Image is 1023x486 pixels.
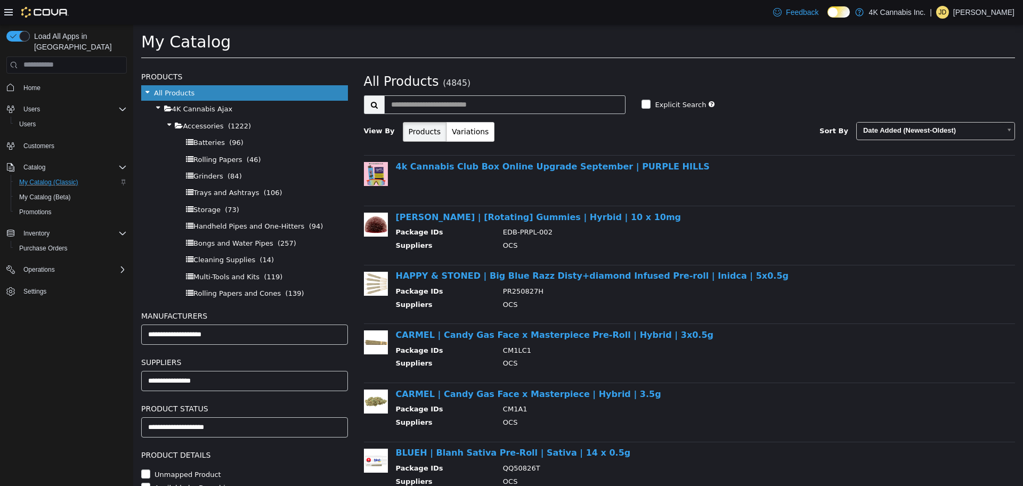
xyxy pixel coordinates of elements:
[8,331,215,344] h5: Suppliers
[11,241,131,256] button: Purchase Orders
[936,6,949,19] div: Jaden Desvignes
[60,114,92,122] span: Batteries
[11,117,131,132] button: Users
[19,445,88,456] label: Unmapped Product
[94,148,109,156] span: (84)
[60,198,171,206] span: Handheld Pipes and One-Hitters
[92,181,106,189] span: (73)
[131,248,149,256] span: (119)
[724,98,867,115] span: Date Added (Newest-Oldest)
[19,81,127,94] span: Home
[869,6,926,19] p: 4K Cannabis Inc.
[686,102,715,110] span: Sort By
[60,164,126,172] span: Trays and Ashtrays
[2,102,131,117] button: Users
[270,98,313,117] button: Products
[8,8,98,27] span: My Catalog
[19,263,59,276] button: Operations
[231,188,255,212] img: 150
[362,321,858,334] td: CM1LC1
[19,263,127,276] span: Operations
[19,193,71,201] span: My Catalog (Beta)
[30,31,127,52] span: Load All Apps in [GEOGRAPHIC_DATA]
[50,98,90,106] span: Accessories
[23,163,45,172] span: Catalog
[8,46,215,59] h5: Products
[19,285,51,298] a: Settings
[263,365,528,375] a: CARMEL | Candy Gas Face x Masterpiece | Hybrid | 3.5g
[953,6,1014,19] p: [PERSON_NAME]
[19,244,68,253] span: Purchase Orders
[19,161,50,174] button: Catalog
[19,139,127,152] span: Customers
[930,6,932,19] p: |
[263,216,362,229] th: Suppliers
[263,321,362,334] th: Package IDs
[231,102,262,110] span: View By
[263,379,362,393] th: Package IDs
[96,114,110,122] span: (96)
[310,54,337,63] small: (4845)
[11,175,131,190] button: My Catalog (Classic)
[786,7,818,18] span: Feedback
[263,439,362,452] th: Package IDs
[519,75,573,86] label: Explicit Search
[6,76,127,327] nav: Complex example
[723,98,882,116] a: Date Added (Newest-Oldest)
[2,262,131,277] button: Operations
[2,80,131,95] button: Home
[939,6,947,19] span: JD
[19,82,45,94] a: Home
[362,203,858,216] td: EDB-PRPL-002
[11,205,131,220] button: Promotions
[60,131,109,139] span: Rolling Papers
[15,118,127,131] span: Users
[23,287,46,296] span: Settings
[23,265,55,274] span: Operations
[19,103,127,116] span: Users
[15,176,83,189] a: My Catalog (Classic)
[263,275,362,288] th: Suppliers
[39,80,99,88] span: 4K Cannabis Ajax
[60,181,87,189] span: Storage
[362,262,858,275] td: PR250827H
[263,188,548,198] a: [PERSON_NAME] | [Rotating] Gummies | Hyrbid | 10 x 10mg
[231,137,255,161] img: 150
[231,365,255,389] img: 150
[362,379,858,393] td: CM1A1
[15,176,127,189] span: My Catalog (Classic)
[11,190,131,205] button: My Catalog (Beta)
[15,191,127,204] span: My Catalog (Beta)
[152,265,171,273] span: (139)
[144,215,163,223] span: (257)
[15,191,75,204] a: My Catalog (Beta)
[15,206,127,218] span: Promotions
[95,98,118,106] span: (1222)
[8,424,215,437] h5: Product Details
[8,285,215,298] h5: Manufacturers
[231,306,255,330] img: 150
[231,424,255,448] img: 150
[23,142,54,150] span: Customers
[15,118,40,131] a: Users
[19,161,127,174] span: Catalog
[19,103,44,116] button: Users
[60,231,122,239] span: Cleaning Supplies
[19,227,54,240] button: Inventory
[113,131,128,139] span: (46)
[15,242,72,255] a: Purchase Orders
[263,203,362,216] th: Package IDs
[362,393,858,406] td: OCS
[23,229,50,238] span: Inventory
[263,334,362,347] th: Suppliers
[2,160,131,175] button: Catalog
[263,246,655,256] a: HAPPY & STONED | Big Blue Razz Disty+diamond Infused Pre-roll | Inidca | 5x0.5g
[19,178,78,187] span: My Catalog (Classic)
[15,206,56,218] a: Promotions
[231,50,306,64] span: All Products
[60,148,90,156] span: Grinders
[362,334,858,347] td: OCS
[23,84,40,92] span: Home
[19,140,59,152] a: Customers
